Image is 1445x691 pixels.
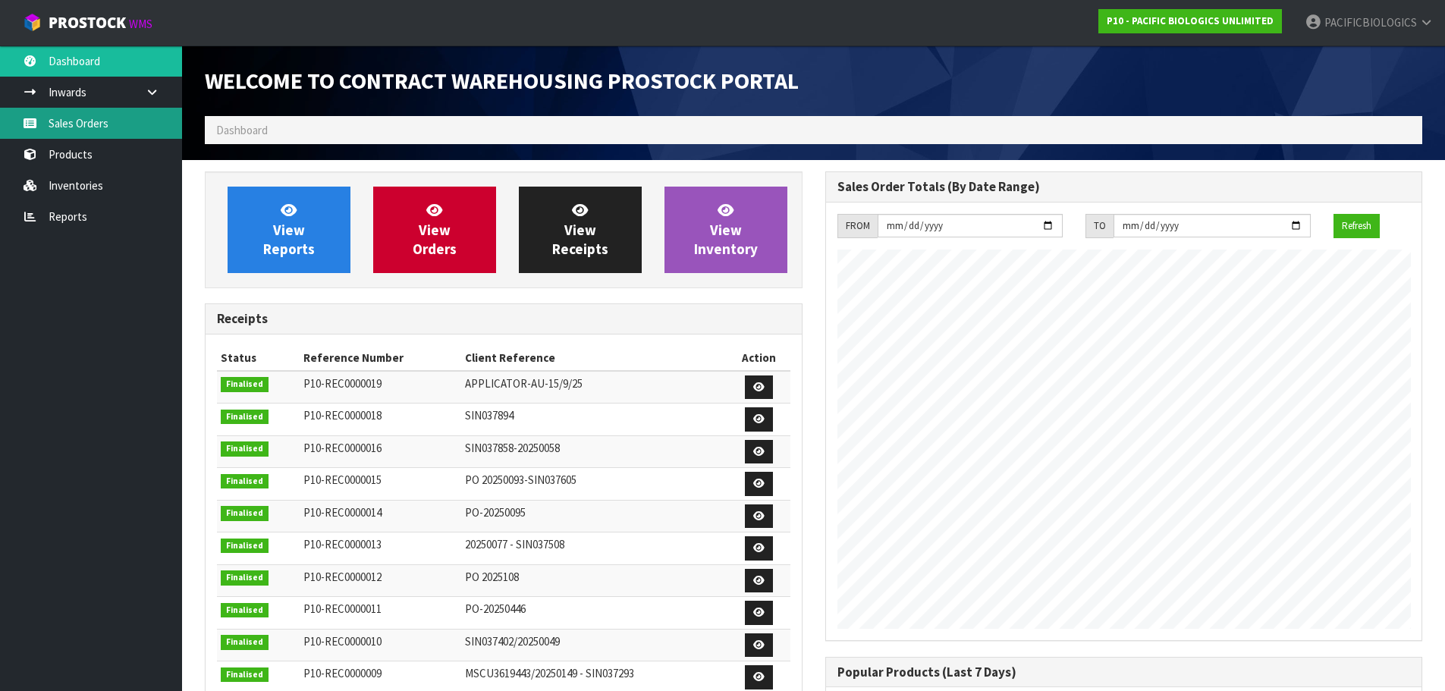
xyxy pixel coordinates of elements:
h3: Receipts [217,312,790,326]
span: Finalised [221,474,269,489]
a: ViewReports [228,187,350,273]
span: Finalised [221,603,269,618]
span: P10-REC0000011 [303,601,382,616]
a: ViewOrders [373,187,496,273]
span: SIN037858-20250058 [465,441,560,455]
span: ProStock [49,13,126,33]
span: P10-REC0000013 [303,537,382,551]
span: Dashboard [216,123,268,137]
span: SIN037894 [465,408,514,422]
div: TO [1085,214,1114,238]
a: ViewReceipts [519,187,642,273]
strong: P10 - PACIFIC BIOLOGICS UNLIMITED [1107,14,1274,27]
th: Status [217,346,300,370]
span: APPLICATOR-AU-15/9/25 [465,376,583,391]
span: P10-REC0000010 [303,634,382,649]
span: View Orders [413,201,457,258]
span: PACIFICBIOLOGICS [1324,15,1417,30]
img: cube-alt.png [23,13,42,32]
span: P10-REC0000012 [303,570,382,584]
h3: Popular Products (Last 7 Days) [837,665,1411,680]
span: Finalised [221,570,269,586]
span: Finalised [221,539,269,554]
span: PO 2025108 [465,570,519,584]
span: Finalised [221,506,269,521]
span: PO-20250095 [465,505,526,520]
span: Finalised [221,667,269,683]
span: MSCU3619443/20250149 - SIN037293 [465,666,634,680]
span: P10-REC0000019 [303,376,382,391]
button: Refresh [1333,214,1380,238]
span: P10-REC0000009 [303,666,382,680]
span: P10-REC0000015 [303,473,382,487]
span: PO 20250093-SIN037605 [465,473,576,487]
span: View Receipts [552,201,608,258]
small: WMS [129,17,152,31]
span: P10-REC0000016 [303,441,382,455]
span: 20250077 - SIN037508 [465,537,564,551]
span: PO-20250446 [465,601,526,616]
th: Client Reference [461,346,727,370]
span: Welcome to Contract Warehousing ProStock Portal [205,66,799,95]
a: ViewInventory [664,187,787,273]
th: Reference Number [300,346,461,370]
h3: Sales Order Totals (By Date Range) [837,180,1411,194]
span: P10-REC0000018 [303,408,382,422]
span: Finalised [221,441,269,457]
span: P10-REC0000014 [303,505,382,520]
span: SIN037402/20250049 [465,634,560,649]
span: View Reports [263,201,315,258]
th: Action [727,346,790,370]
span: Finalised [221,410,269,425]
div: FROM [837,214,878,238]
span: Finalised [221,377,269,392]
span: View Inventory [694,201,758,258]
span: Finalised [221,635,269,650]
